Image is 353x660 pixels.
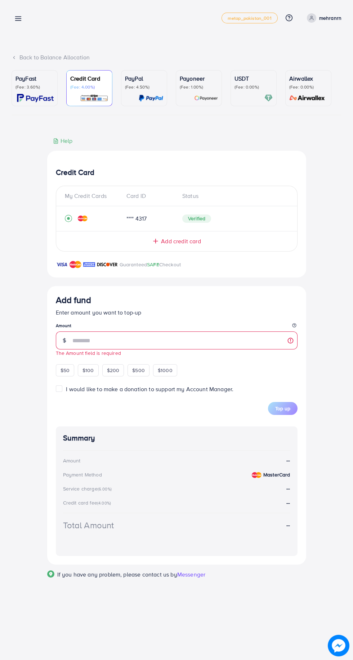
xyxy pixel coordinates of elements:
[107,367,120,374] span: $200
[63,519,114,532] div: Total Amount
[286,456,290,465] strong: --
[15,84,54,90] p: (Fee: 3.60%)
[121,192,176,200] div: Card ID
[61,367,70,374] span: $50
[70,74,108,83] p: Credit Card
[57,570,177,578] span: If you have any problem, please contact us by
[252,472,262,478] img: credit
[65,215,72,222] svg: record circle
[158,367,173,374] span: $1000
[56,260,68,269] img: brand
[47,570,54,578] img: Popup guide
[234,74,273,83] p: USDT
[289,74,327,83] p: Airwallex
[228,16,272,21] span: metap_pakistan_001
[177,570,205,578] span: Messenger
[222,13,278,23] a: metap_pakistan_001
[97,260,118,269] img: brand
[286,521,290,529] strong: --
[268,402,298,415] button: Top up
[328,635,349,656] img: image
[234,84,273,90] p: (Fee: 0.00%)
[304,13,341,23] a: mehranrn
[56,295,91,305] h3: Add fund
[120,260,181,269] p: Guaranteed Checkout
[263,471,290,478] strong: MasterCard
[161,237,201,245] span: Add credit card
[15,74,54,83] p: PayFast
[132,367,145,374] span: $500
[63,457,81,464] div: Amount
[70,84,108,90] p: (Fee: 4.00%)
[63,499,113,506] div: Credit card fee
[56,322,298,331] legend: Amount
[286,484,290,492] strong: --
[180,74,218,83] p: Payoneer
[139,94,163,102] img: card
[83,260,95,269] img: brand
[98,486,112,492] small: (6.00%)
[56,308,298,317] p: Enter amount you want to top-up
[125,74,163,83] p: PayPal
[97,500,111,506] small: (4.00%)
[53,137,73,145] div: Help
[63,471,102,478] div: Payment Method
[287,94,327,102] img: card
[180,84,218,90] p: (Fee: 1.00%)
[78,216,88,221] img: credit
[319,14,341,22] p: mehranrn
[289,84,327,90] p: (Fee: 0.00%)
[182,214,211,223] span: Verified
[194,94,218,102] img: card
[17,94,54,102] img: card
[82,367,94,374] span: $100
[63,434,290,443] h4: Summary
[63,485,114,492] div: Service charge
[65,192,121,200] div: My Credit Cards
[56,168,298,177] h4: Credit Card
[147,261,159,268] span: SAFE
[176,192,289,200] div: Status
[70,260,81,269] img: brand
[125,84,163,90] p: (Fee: 4.50%)
[56,349,121,356] small: The Amount field is required
[264,94,273,102] img: card
[66,385,233,393] span: I would like to make a donation to support my Account Manager.
[286,499,290,507] strong: --
[275,405,290,412] span: Top up
[80,94,108,102] img: card
[12,53,341,62] div: Back to Balance Allocation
